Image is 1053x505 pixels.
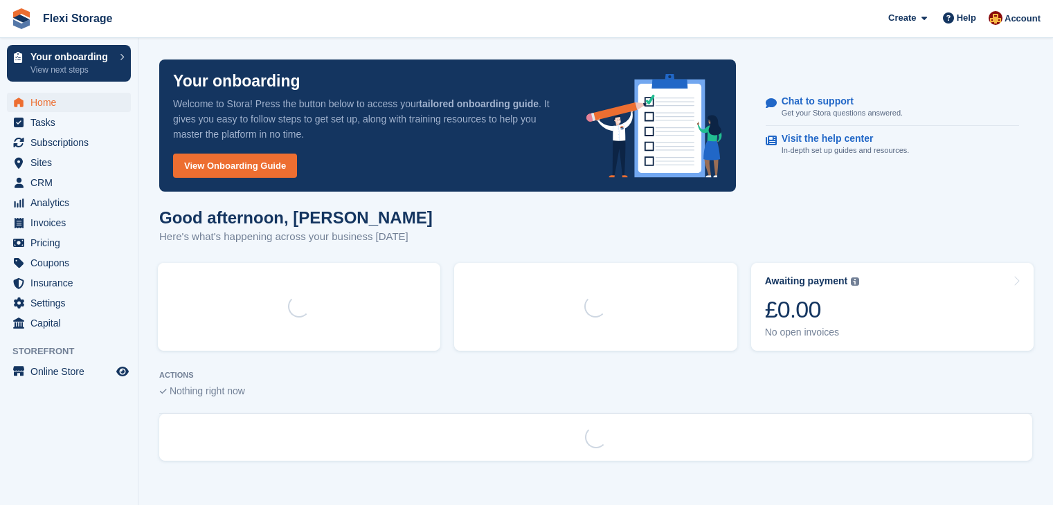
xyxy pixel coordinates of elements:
[37,7,118,30] a: Flexi Storage
[7,362,131,381] a: menu
[765,295,860,324] div: £0.00
[1005,12,1041,26] span: Account
[7,213,131,232] a: menu
[30,52,113,62] p: Your onboarding
[159,389,167,394] img: blank_slate_check_icon-ba018cac091ee9be17c0a81a6c232d5eb81de652e7a59be601be346b1b6ddf79.svg
[7,313,131,333] a: menu
[30,293,114,313] span: Settings
[159,371,1032,380] p: ACTIONS
[30,153,114,172] span: Sites
[586,74,722,178] img: onboarding-info-6c161a55d2c0e0a8cae90662b2fe09162a5109e8cc188191df67fb4f79e88e88.svg
[7,193,131,212] a: menu
[782,107,903,119] p: Get your Stora questions answered.
[782,145,910,156] p: In-depth set up guides and resources.
[7,293,131,313] a: menu
[30,133,114,152] span: Subscriptions
[766,126,1019,163] a: Visit the help center In-depth set up guides and resources.
[989,11,1002,25] img: Andrew Bett
[114,363,131,380] a: Preview store
[419,98,539,109] strong: tailored onboarding guide
[7,273,131,293] a: menu
[12,345,138,358] span: Storefront
[173,154,297,178] a: View Onboarding Guide
[30,273,114,293] span: Insurance
[173,96,564,142] p: Welcome to Stora! Press the button below to access your . It gives you easy to follow steps to ge...
[30,93,114,112] span: Home
[30,362,114,381] span: Online Store
[7,133,131,152] a: menu
[7,233,131,252] a: menu
[30,313,114,333] span: Capital
[30,173,114,192] span: CRM
[851,277,859,286] img: icon-info-grey-7440780725fd019a000dd9b08b2336e03edf1995a4989e88bcd33f0948082b44.svg
[782,133,899,145] p: Visit the help center
[159,229,433,245] p: Here's what's happening across your business [DATE]
[766,89,1019,127] a: Chat to support Get your Stora questions answered.
[7,253,131,273] a: menu
[7,153,131,172] a: menu
[30,213,114,232] span: Invoices
[170,385,245,396] span: Nothing right now
[751,263,1034,351] a: Awaiting payment £0.00 No open invoices
[30,233,114,252] span: Pricing
[765,275,848,287] div: Awaiting payment
[11,8,32,29] img: stora-icon-8386f47178a22dfd0bd8f6a31ec36ba5ce8667c1dd55bd0f319d3a0aa187defe.svg
[30,193,114,212] span: Analytics
[782,95,892,107] p: Chat to support
[173,73,300,89] p: Your onboarding
[7,173,131,192] a: menu
[7,113,131,132] a: menu
[7,45,131,82] a: Your onboarding View next steps
[30,64,113,76] p: View next steps
[957,11,976,25] span: Help
[888,11,916,25] span: Create
[159,208,433,227] h1: Good afternoon, [PERSON_NAME]
[7,93,131,112] a: menu
[30,113,114,132] span: Tasks
[765,327,860,338] div: No open invoices
[30,253,114,273] span: Coupons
